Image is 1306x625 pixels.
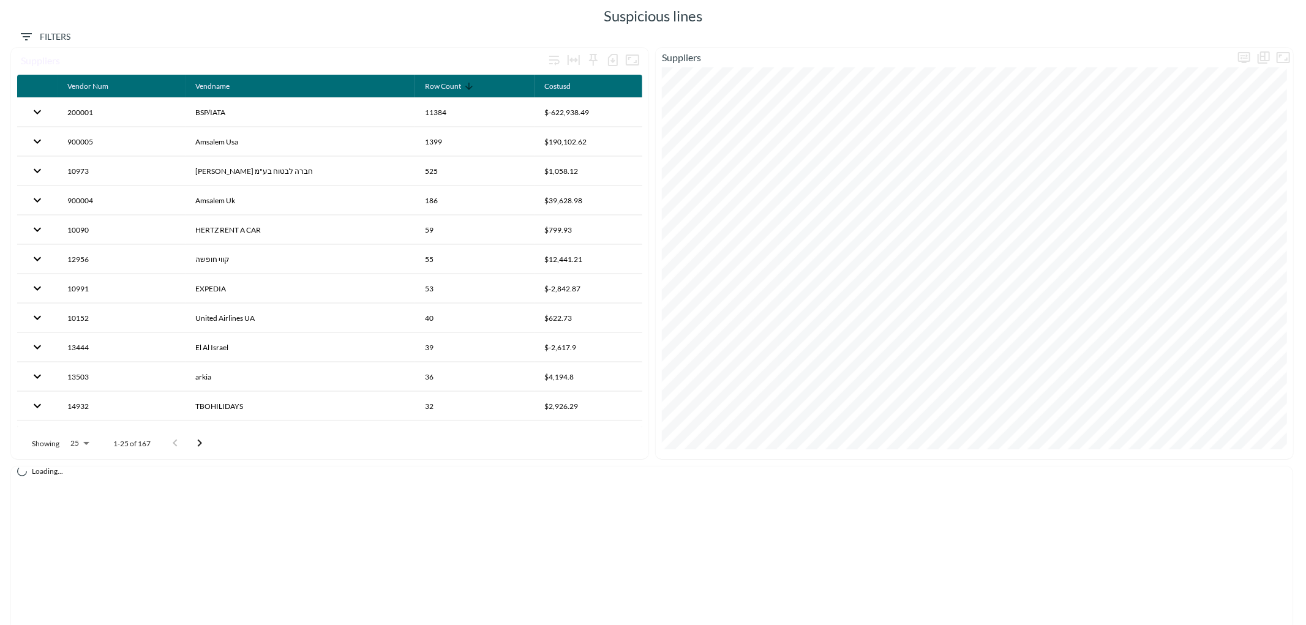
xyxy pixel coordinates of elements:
[58,392,186,421] th: 14932
[584,50,603,70] div: Sticky left columns: 0
[535,127,642,156] th: $190,102.62
[415,392,535,421] th: 32
[58,186,186,215] th: 900004
[623,50,642,70] button: Fullscreen
[195,79,246,94] span: Vendname
[535,421,642,450] th: $781.1
[67,79,108,94] div: Vendor Num
[564,50,584,70] div: Toggle table layout between fixed and auto (default: auto)
[27,395,48,416] button: expand row
[32,438,59,449] p: Showing
[27,249,48,269] button: expand row
[58,215,186,244] th: 10090
[535,304,642,332] th: $622.73
[14,26,75,48] button: Filters
[27,219,48,240] button: expand row
[186,186,415,215] th: Amsalem Uk
[186,392,415,421] th: TBOHILIDAYS
[186,215,415,244] th: HERTZ RENT A CAR
[186,274,415,303] th: EXPEDIA
[544,50,564,70] div: Wrap text
[58,245,186,274] th: 12956
[535,274,642,303] th: $-2,842.87
[27,131,48,152] button: expand row
[113,438,151,449] p: 1-25 of 167
[1234,48,1254,67] button: more
[17,466,1286,476] div: Loading...
[19,29,70,45] span: Filters
[27,366,48,387] button: expand row
[58,304,186,332] th: 10152
[415,186,535,215] th: 186
[415,157,535,185] th: 525
[58,274,186,303] th: 10991
[186,421,415,450] th: Israir
[27,160,48,181] button: expand row
[27,278,48,299] button: expand row
[186,304,415,332] th: United Airlines UA
[415,421,535,450] th: 30
[415,333,535,362] th: 39
[415,215,535,244] th: 59
[535,157,642,185] th: $1,058.12
[656,50,1234,65] p: Suppliers
[535,362,642,391] th: $4,194.8
[544,79,587,94] span: Costusd
[415,274,535,303] th: 53
[535,245,642,274] th: $12,441.21
[58,333,186,362] th: 13444
[544,79,571,94] div: Costusd
[1254,48,1274,67] div: Show as…
[27,102,48,122] button: expand row
[415,304,535,332] th: 40
[58,98,186,127] th: 200001
[64,435,94,451] div: 25
[27,190,48,211] button: expand row
[415,245,535,274] th: 55
[535,215,642,244] th: $799.93
[186,333,415,362] th: El Al Israel
[21,54,544,66] div: Suppliers
[67,79,124,94] span: Vendor Num
[535,98,642,127] th: $-622,938.49
[186,362,415,391] th: arkia
[535,392,642,421] th: $2,926.29
[186,245,415,274] th: קווי חופשה
[415,362,535,391] th: 36
[425,79,477,94] span: Row Count
[604,6,702,26] h5: Suspicious lines
[186,98,415,127] th: BSP/IATA
[58,157,186,185] th: 10973
[415,98,535,127] th: 11384
[1274,48,1293,67] button: Fullscreen
[425,79,461,94] div: Row Count
[27,307,48,328] button: expand row
[535,186,642,215] th: $39,628.98
[415,127,535,156] th: 1399
[535,333,642,362] th: $-2,617.9
[1234,48,1254,67] span: Display settings
[27,337,48,357] button: expand row
[58,421,186,450] th: 10415
[186,157,415,185] th: הראל חברה לבטוח בע"מ
[58,362,186,391] th: 13503
[27,425,48,446] button: expand row
[195,79,230,94] div: Vendname
[58,127,186,156] th: 900005
[187,431,212,455] button: Go to next page
[186,127,415,156] th: Amsalem Usa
